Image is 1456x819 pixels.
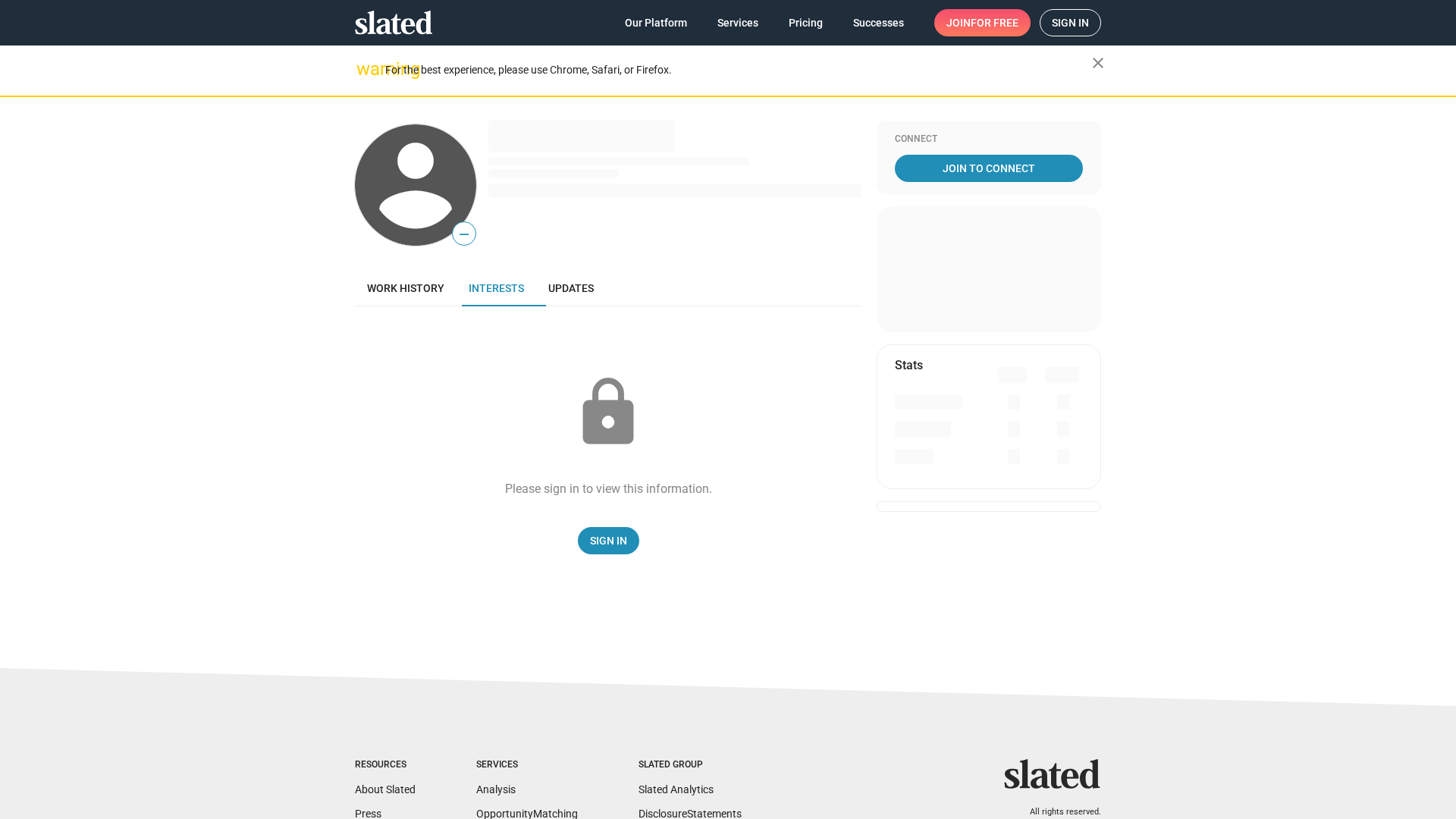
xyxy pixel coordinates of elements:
[895,357,923,373] mat-card-title: Stats
[853,9,904,36] span: Successes
[934,9,1031,36] a: Joinfor free
[895,155,1083,182] a: Join To Connect
[590,527,627,554] span: Sign In
[1052,10,1089,36] span: Sign in
[1040,9,1101,36] a: Sign in
[453,224,475,244] span: —
[457,270,536,306] a: Interests
[476,759,578,771] div: Services
[971,9,1018,36] span: for free
[639,783,714,795] a: Slated Analytics
[841,9,916,36] a: Successes
[355,759,416,771] div: Resources
[946,9,1018,36] span: Join
[548,282,594,294] span: Updates
[705,9,770,36] a: Services
[355,783,416,795] a: About Slated
[898,155,1080,182] span: Join To Connect
[385,60,1092,80] div: For the best experience, please use Chrome, Safari, or Firefox.
[578,527,639,554] a: Sign In
[476,783,516,795] a: Analysis
[570,375,646,450] mat-icon: lock
[613,9,699,36] a: Our Platform
[777,9,835,36] a: Pricing
[505,481,712,497] div: Please sign in to view this information.
[639,759,742,771] div: Slated Group
[895,133,1083,146] div: Connect
[367,282,444,294] span: Work history
[536,270,606,306] a: Updates
[717,9,758,36] span: Services
[789,9,823,36] span: Pricing
[625,9,687,36] span: Our Platform
[1089,54,1107,72] mat-icon: close
[355,270,457,306] a: Work history
[356,60,375,78] mat-icon: warning
[469,282,524,294] span: Interests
